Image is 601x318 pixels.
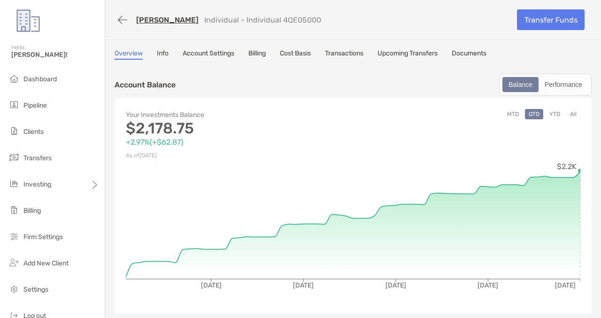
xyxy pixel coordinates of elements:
[23,128,44,136] span: Clients
[8,152,20,163] img: transfers icon
[555,281,576,289] tspan: [DATE]
[385,281,406,289] tspan: [DATE]
[8,73,20,84] img: dashboard icon
[126,123,353,134] p: $2,178.75
[136,16,199,24] a: [PERSON_NAME]
[115,79,176,91] p: Account Balance
[566,109,580,119] button: All
[452,49,486,60] a: Documents
[126,150,353,162] p: As of [DATE]
[8,257,20,268] img: add_new_client icon
[539,78,587,91] div: Performance
[23,259,69,267] span: Add New Client
[280,49,311,60] a: Cost Basis
[11,4,45,38] img: Zoe Logo
[23,101,47,109] span: Pipeline
[157,49,169,60] a: Info
[8,99,20,110] img: pipeline icon
[8,125,20,137] img: clients icon
[378,49,438,60] a: Upcoming Transfers
[23,75,57,83] span: Dashboard
[23,207,41,215] span: Billing
[183,49,234,60] a: Account Settings
[115,49,143,60] a: Overview
[503,109,523,119] button: MTD
[23,154,52,162] span: Transfers
[204,16,321,24] p: Individual - Individual 4QE05000
[8,283,20,295] img: settings icon
[546,109,564,119] button: YTD
[23,180,51,188] span: Investing
[126,109,353,121] p: Your Investments Balance
[293,281,314,289] tspan: [DATE]
[201,281,222,289] tspan: [DATE]
[8,231,20,242] img: firm-settings icon
[557,162,577,171] tspan: $2.2K
[8,204,20,216] img: billing icon
[126,136,353,148] p: +2.97% ( +$62.87 )
[503,78,538,91] div: Balance
[517,9,585,30] a: Transfer Funds
[478,281,498,289] tspan: [DATE]
[248,49,266,60] a: Billing
[499,74,592,95] div: segmented control
[525,109,543,119] button: QTD
[23,286,48,294] span: Settings
[8,178,20,189] img: investing icon
[325,49,363,60] a: Transactions
[11,51,99,59] span: [PERSON_NAME]!
[23,233,63,241] span: Firm Settings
